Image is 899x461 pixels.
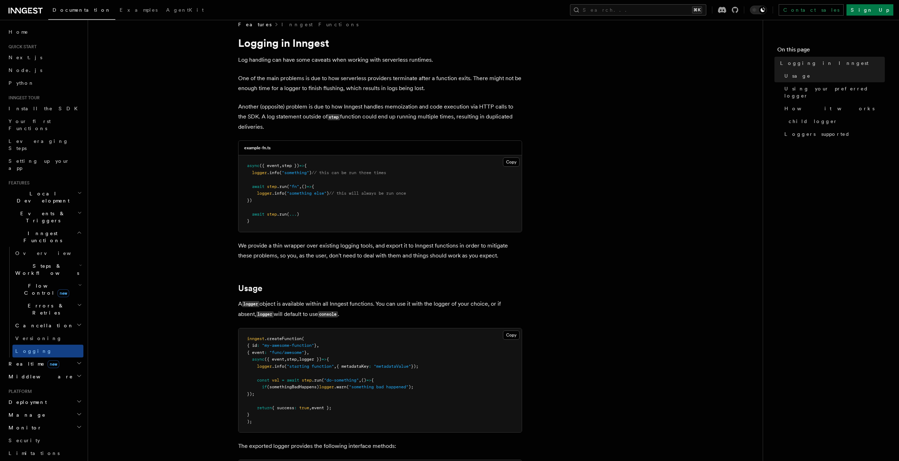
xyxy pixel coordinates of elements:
[267,384,319,389] span: (somethingBadHappens)
[238,283,262,293] a: Usage
[12,247,83,260] a: Overview
[264,336,302,341] span: .createFunction
[304,163,307,168] span: {
[750,6,767,14] button: Toggle dark mode
[247,218,250,223] span: }
[6,180,29,186] span: Features
[369,364,371,369] span: :
[15,348,52,354] span: Logging
[297,357,299,362] span: ,
[247,350,264,355] span: { event
[12,319,83,332] button: Cancellation
[287,184,289,189] span: (
[294,405,297,410] span: :
[279,170,282,175] span: (
[9,450,60,456] span: Limitations
[324,378,359,383] span: "do-something"
[784,85,885,99] span: Using your preferred logger
[279,163,282,168] span: ,
[302,336,304,341] span: (
[789,118,838,125] span: child logger
[12,260,83,279] button: Steps & Workflows
[777,45,885,57] h4: On this page
[238,102,522,132] p: Another (opposite) problem is due to how Inngest handles memoization and code execution via HTTP ...
[411,364,418,369] span: });
[252,170,267,175] span: logger
[6,190,77,204] span: Local Development
[6,44,37,50] span: Quick start
[6,434,83,447] a: Security
[257,405,272,410] span: return
[244,145,271,151] h3: example-fn.ts
[247,412,250,417] span: }
[238,241,522,261] p: We provide a thin wrapper over existing logging tools, and export it to Inngest functions in orde...
[267,212,277,217] span: step
[264,350,267,355] span: :
[349,384,409,389] span: "something bad happened"
[366,378,371,383] span: =>
[9,28,28,35] span: Home
[247,198,252,203] span: })
[252,212,264,217] span: await
[6,411,46,418] span: Manage
[272,405,294,410] span: { success
[6,64,83,77] a: Node.js
[312,170,386,175] span: // this can be run three times
[262,384,267,389] span: if
[6,26,83,38] a: Home
[264,357,284,362] span: ({ event
[329,191,406,196] span: // this will always be run once
[289,212,297,217] span: ...
[346,384,349,389] span: (
[692,6,702,13] kbd: ⌘K
[48,2,115,20] a: Documentation
[361,378,366,383] span: ()
[318,311,338,317] code: console
[6,95,40,101] span: Inngest tour
[12,262,79,277] span: Steps & Workflows
[48,360,59,368] span: new
[6,447,83,460] a: Limitations
[12,279,83,299] button: Flow Controlnew
[359,378,361,383] span: ,
[238,55,522,65] p: Log handling can have some caveats when working with serverless runtimes.
[6,373,73,380] span: Middleware
[312,184,314,189] span: {
[287,191,327,196] span: "something else"
[12,302,77,316] span: Errors & Retries
[334,384,346,389] span: .warn
[12,345,83,357] a: Logging
[334,364,336,369] span: ,
[777,57,885,70] a: Logging in Inngest
[162,2,208,19] a: AgentKit
[312,405,331,410] span: event };
[267,170,279,175] span: .info
[779,4,844,16] a: Contact sales
[297,212,299,217] span: )
[309,405,312,410] span: ,
[287,378,299,383] span: await
[289,184,299,189] span: "fn"
[257,191,272,196] span: logger
[782,70,885,82] a: Usage
[6,77,83,89] a: Python
[302,378,312,383] span: step
[12,332,83,345] a: Versioning
[6,210,77,224] span: Events & Triggers
[238,73,522,93] p: One of the main problems is due to how serverless providers terminate after a function exits. The...
[9,106,82,111] span: Install the SDK
[317,343,319,348] span: ,
[12,282,78,296] span: Flow Control
[786,115,885,128] a: child logger
[257,364,272,369] span: logger
[238,37,522,49] h1: Logging in Inngest
[6,370,83,383] button: Middleware
[6,227,83,247] button: Inngest Functions
[6,389,32,394] span: Platform
[784,130,850,138] span: Loggers supported
[284,364,287,369] span: (
[327,357,329,362] span: {
[257,343,259,348] span: :
[238,21,272,28] span: Features
[6,135,83,155] a: Leveraging Steps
